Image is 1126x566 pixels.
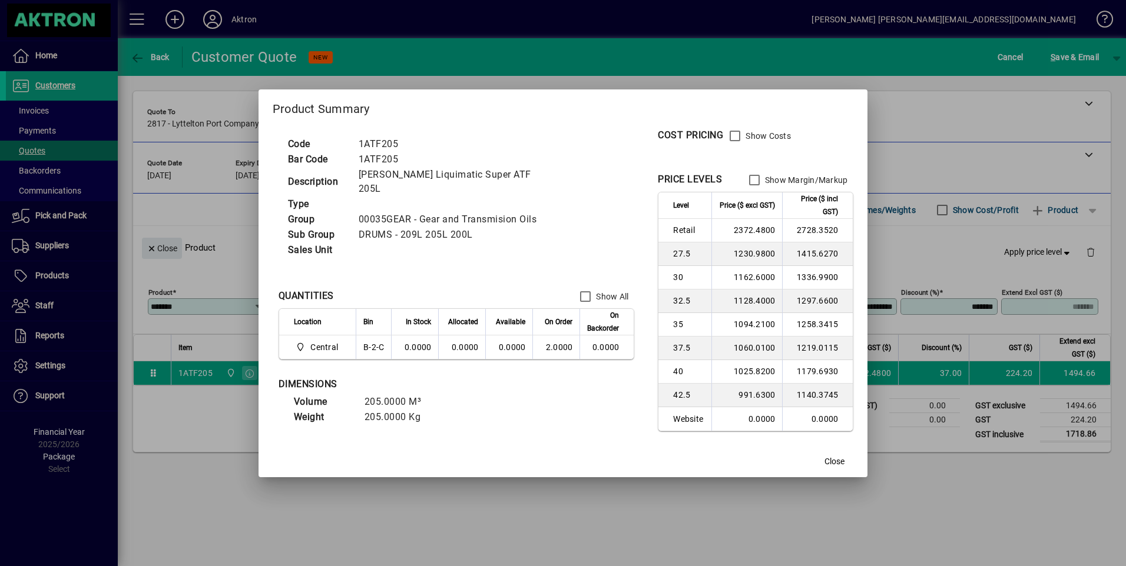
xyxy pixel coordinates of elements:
[673,271,704,283] span: 30
[546,342,573,352] span: 2.0000
[711,407,782,431] td: 0.0000
[259,89,868,124] h2: Product Summary
[294,340,343,354] span: Central
[353,152,567,167] td: 1ATF205
[406,315,431,328] span: In Stock
[282,167,353,197] td: Description
[743,130,791,142] label: Show Costs
[782,360,853,384] td: 1179.6930
[673,248,704,259] span: 27.5
[782,407,853,431] td: 0.0000
[673,389,704,401] span: 42.5
[353,227,567,242] td: DRUMS - 209L 205L 200L
[545,315,572,328] span: On Order
[673,224,704,236] span: Retail
[288,394,359,409] td: Volume
[448,315,478,328] span: Allocated
[673,199,689,212] span: Level
[782,337,853,360] td: 1219.0115
[711,289,782,313] td: 1128.4000
[782,219,853,242] td: 2728.3520
[711,360,782,384] td: 1025.8200
[496,315,525,328] span: Available
[438,335,485,359] td: 0.0000
[658,128,723,142] div: COST PRICING
[282,136,353,152] td: Code
[711,266,782,289] td: 1162.6000
[282,152,353,167] td: Bar Code
[763,174,848,186] label: Show Margin/Markup
[279,377,573,391] div: DIMENSIONS
[363,315,373,328] span: Bin
[579,335,634,359] td: 0.0000
[594,291,628,302] label: Show All
[282,242,353,258] td: Sales Unit
[485,335,532,359] td: 0.0000
[782,313,853,337] td: 1258.3415
[310,341,338,353] span: Central
[356,335,391,359] td: B-2-C
[282,212,353,227] td: Group
[282,197,353,212] td: Type
[711,313,782,337] td: 1094.2100
[359,409,436,425] td: 205.0000 Kg
[711,384,782,407] td: 991.6300
[782,242,853,266] td: 1415.6270
[353,167,567,197] td: [PERSON_NAME] Liquimatic Super ATF 205L
[391,335,438,359] td: 0.0000
[353,212,567,227] td: 00035GEAR - Gear and Transmision Oils
[279,289,334,303] div: QUANTITIES
[782,384,853,407] td: 1140.3745
[673,413,704,425] span: Website
[658,172,722,187] div: PRICE LEVELS
[824,455,845,468] span: Close
[359,394,436,409] td: 205.0000 M³
[782,266,853,289] td: 1336.9900
[282,227,353,242] td: Sub Group
[816,451,853,472] button: Close
[711,219,782,242] td: 2372.4800
[673,295,704,307] span: 32.5
[720,199,775,212] span: Price ($ excl GST)
[288,409,359,425] td: Weight
[587,309,619,335] span: On Backorder
[294,315,322,328] span: Location
[673,318,704,330] span: 35
[782,289,853,313] td: 1297.6600
[353,136,567,152] td: 1ATF205
[790,192,838,218] span: Price ($ incl GST)
[673,342,704,354] span: 37.5
[673,365,704,377] span: 40
[711,242,782,266] td: 1230.9800
[711,337,782,360] td: 1060.0100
